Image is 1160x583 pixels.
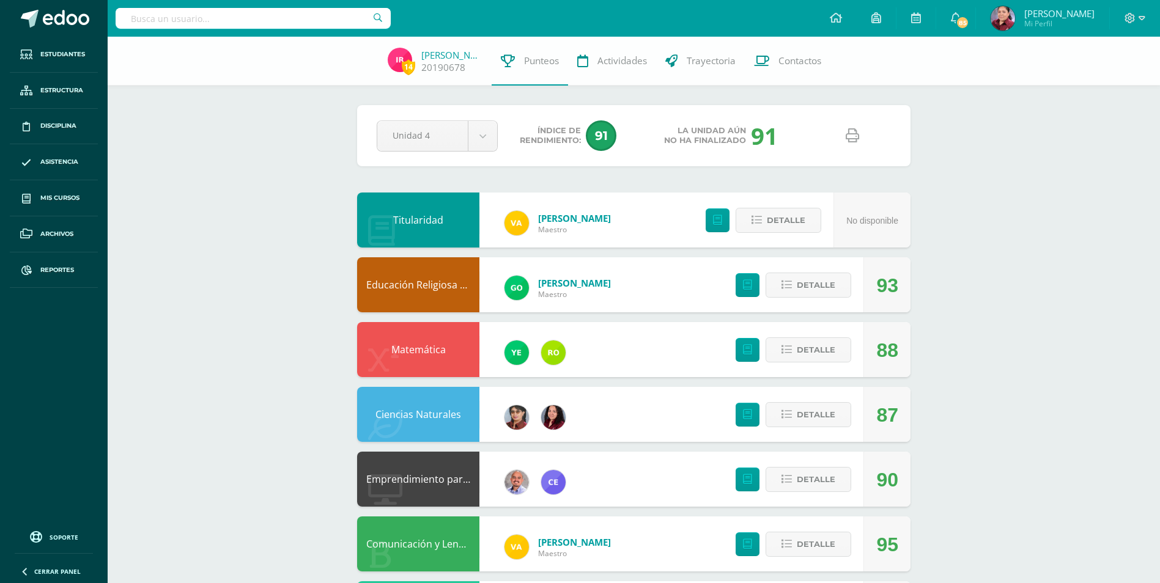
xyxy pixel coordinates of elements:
[40,229,73,239] span: Archivos
[538,548,611,559] span: Maestro
[393,121,453,150] span: Unidad 4
[541,405,566,430] img: 7420dd8cffec07cce464df0021f01d4a.png
[664,126,746,145] span: La unidad aún no ha finalizado
[736,208,821,233] button: Detalle
[766,467,851,492] button: Detalle
[766,402,851,427] button: Detalle
[520,126,581,145] span: Índice de Rendimiento:
[366,472,597,486] a: Emprendimiento para la Productividad y Robótica
[504,470,529,494] img: f4ddca51a09d81af1cee46ad6847c426.png
[504,276,529,300] img: a71da0dd88d8707d8cad730c28d3cf18.png
[597,54,647,67] span: Actividades
[524,54,559,67] span: Punteos
[357,516,479,571] div: Comunicación y Lenguaje, Idioma Español
[586,120,616,151] span: 91
[40,265,74,275] span: Reportes
[538,277,611,289] a: [PERSON_NAME]
[366,537,560,551] a: Comunicación y Lenguaje, Idioma Español
[40,193,79,203] span: Mis cursos
[116,8,391,29] input: Busca un usuario...
[876,517,898,572] div: 95
[393,213,443,227] a: Titularidad
[10,109,98,145] a: Disciplina
[391,343,446,356] a: Matemática
[656,37,745,86] a: Trayectoria
[797,339,835,361] span: Detalle
[745,37,830,86] a: Contactos
[766,337,851,362] button: Detalle
[876,452,898,507] div: 90
[538,289,611,299] span: Maestro
[10,73,98,109] a: Estructura
[34,567,81,576] span: Cerrar panel
[1024,7,1095,20] span: [PERSON_NAME]
[991,6,1015,31] img: d6b8000caef82a835dfd50702ce5cd6f.png
[504,535,529,559] img: 78707b32dfccdab037c91653f10936d8.png
[50,533,78,541] span: Soporte
[366,278,493,291] a: Educación Religiosa Escolar
[357,257,479,312] div: Educación Religiosa Escolar
[956,16,969,29] span: 85
[538,224,611,235] span: Maestro
[778,54,821,67] span: Contactos
[40,121,76,131] span: Disciplina
[357,193,479,248] div: Titularidad
[40,86,83,95] span: Estructura
[538,212,611,224] a: [PERSON_NAME]
[504,340,529,365] img: fd93c6619258ae32e8e829e8701697bb.png
[10,216,98,252] a: Archivos
[687,54,736,67] span: Trayectoria
[402,59,415,75] span: 14
[751,120,778,152] div: 91
[10,144,98,180] a: Asistencia
[541,470,566,494] img: 7a51f661b91fc24d84d05607a94bba63.png
[797,533,835,555] span: Detalle
[797,468,835,491] span: Detalle
[766,532,851,557] button: Detalle
[10,180,98,216] a: Mis cursos
[421,49,482,61] a: [PERSON_NAME]
[357,322,479,377] div: Matemática
[388,48,412,72] img: d72fd478fc90ce2e2f5d28bfc0e0effb.png
[846,216,898,226] span: No disponible
[40,157,78,167] span: Asistencia
[504,405,529,430] img: 62738a800ecd8b6fa95d10d0b85c3dbc.png
[375,408,461,421] a: Ciencias Naturales
[766,273,851,298] button: Detalle
[377,121,497,151] a: Unidad 4
[876,258,898,313] div: 93
[15,528,93,544] a: Soporte
[876,387,898,442] div: 87
[541,340,566,365] img: 53ebae3843709d0b88523289b497d643.png
[357,387,479,442] div: Ciencias Naturales
[538,536,611,548] a: [PERSON_NAME]
[504,211,529,235] img: 78707b32dfccdab037c91653f10936d8.png
[568,37,656,86] a: Actividades
[767,209,805,232] span: Detalle
[10,37,98,73] a: Estudiantes
[492,37,568,86] a: Punteos
[797,274,835,296] span: Detalle
[797,403,835,426] span: Detalle
[40,50,85,59] span: Estudiantes
[421,61,465,74] a: 20190678
[1024,18,1095,29] span: Mi Perfil
[10,252,98,288] a: Reportes
[876,323,898,378] div: 88
[357,452,479,507] div: Emprendimiento para la Productividad y Robótica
